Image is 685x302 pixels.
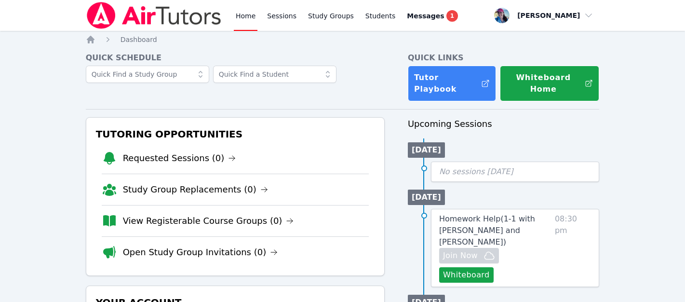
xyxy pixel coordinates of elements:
h3: Tutoring Opportunities [94,125,376,143]
a: Tutor Playbook [408,66,496,101]
nav: Breadcrumb [86,35,600,44]
span: Join Now [443,250,478,261]
span: Dashboard [121,36,157,43]
li: [DATE] [408,190,445,205]
input: Quick Find a Student [213,66,336,83]
span: Homework Help ( 1-1 with [PERSON_NAME] and [PERSON_NAME] ) [439,214,535,247]
h4: Quick Links [408,52,600,64]
h4: Quick Schedule [86,52,385,64]
h3: Upcoming Sessions [408,117,600,131]
a: Open Study Group Invitations (0) [123,246,278,259]
a: Study Group Replacements (0) [123,183,268,196]
img: Air Tutors [86,2,222,29]
a: Dashboard [121,35,157,44]
button: Join Now [439,248,499,263]
span: Messages [407,11,444,21]
button: Whiteboard [439,267,494,283]
a: Requested Sessions (0) [123,151,236,165]
span: No sessions [DATE] [439,167,513,176]
button: Whiteboard Home [500,66,600,101]
a: View Registerable Course Groups (0) [123,214,294,228]
span: 1 [446,10,458,22]
li: [DATE] [408,142,445,158]
input: Quick Find a Study Group [86,66,209,83]
a: Homework Help(1-1 with [PERSON_NAME] and [PERSON_NAME]) [439,213,551,248]
span: 08:30 pm [555,213,591,283]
